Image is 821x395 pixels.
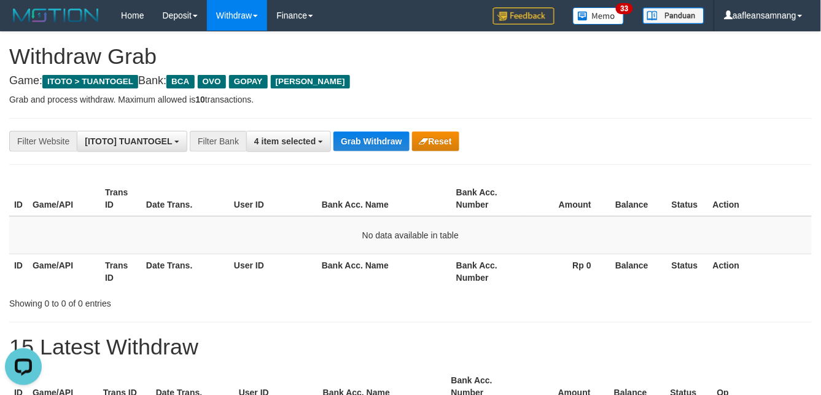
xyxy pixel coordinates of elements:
th: Game/API [28,254,100,289]
div: Showing 0 to 0 of 0 entries [9,292,333,310]
th: Bank Acc. Number [451,254,524,289]
th: User ID [229,254,317,289]
th: ID [9,254,28,289]
button: 4 item selected [246,131,331,152]
button: Grab Withdraw [333,131,409,151]
span: 33 [616,3,632,14]
th: ID [9,181,28,216]
h4: Game: Bank: [9,75,812,87]
td: No data available in table [9,216,812,254]
th: Bank Acc. Name [317,254,451,289]
span: ITOTO > TUANTOGEL [42,75,138,88]
th: Rp 0 [524,254,610,289]
div: Filter Bank [190,131,246,152]
th: Balance [610,181,667,216]
th: Status [667,181,708,216]
span: 4 item selected [254,136,316,146]
th: Balance [610,254,667,289]
th: Bank Acc. Name [317,181,451,216]
span: BCA [166,75,194,88]
th: Amount [524,181,610,216]
strong: 10 [195,95,205,104]
img: Feedback.jpg [493,7,554,25]
button: [ITOTO] TUANTOGEL [77,131,187,152]
th: Trans ID [100,181,141,216]
th: Game/API [28,181,100,216]
button: Reset [412,131,459,151]
img: MOTION_logo.png [9,6,103,25]
p: Grab and process withdraw. Maximum allowed is transactions. [9,93,812,106]
button: Open LiveChat chat widget [5,5,42,42]
h1: Withdraw Grab [9,44,812,69]
span: OVO [198,75,226,88]
img: Button%20Memo.svg [573,7,625,25]
th: Trans ID [100,254,141,289]
th: Date Trans. [141,181,229,216]
span: [ITOTO] TUANTOGEL [85,136,172,146]
th: Action [708,254,812,289]
th: Status [667,254,708,289]
span: GOPAY [229,75,268,88]
div: Filter Website [9,131,77,152]
img: panduan.png [643,7,704,24]
th: Action [708,181,812,216]
th: User ID [229,181,317,216]
h1: 15 Latest Withdraw [9,335,812,359]
span: [PERSON_NAME] [271,75,350,88]
th: Bank Acc. Number [451,181,524,216]
th: Date Trans. [141,254,229,289]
